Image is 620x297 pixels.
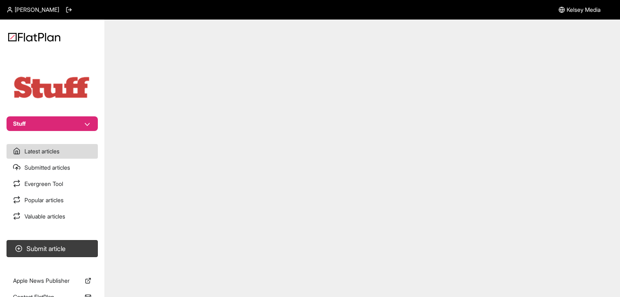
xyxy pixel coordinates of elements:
a: Apple News Publisher [7,273,98,288]
button: Submit article [7,240,98,257]
a: Latest articles [7,144,98,159]
span: [PERSON_NAME] [15,6,59,14]
img: Logo [8,33,60,41]
button: Stuff [7,116,98,131]
a: [PERSON_NAME] [7,6,59,14]
a: Popular articles [7,193,98,207]
span: Kelsey Media [567,6,600,14]
a: Submitted articles [7,160,98,175]
a: Valuable articles [7,209,98,224]
a: Evergreen Tool [7,177,98,191]
img: Publication Logo [11,75,93,100]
